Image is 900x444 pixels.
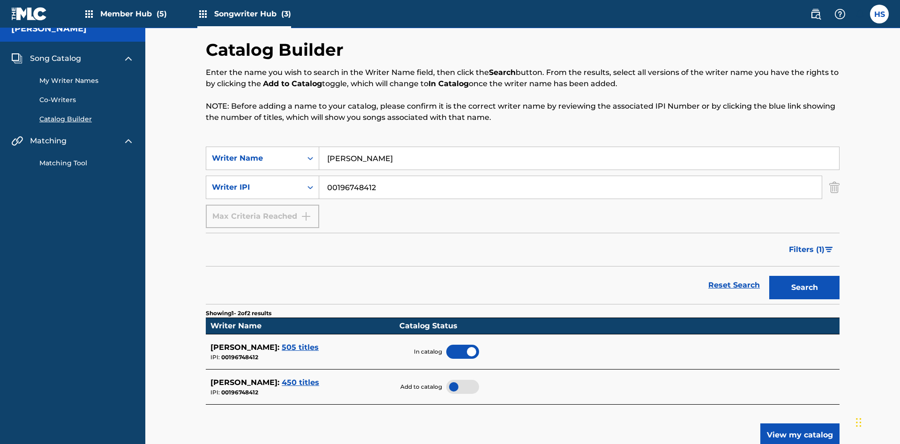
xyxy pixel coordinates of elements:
[414,348,442,356] span: In catalog
[30,135,67,147] span: Matching
[210,343,279,352] span: [PERSON_NAME] :
[831,5,849,23] div: Help
[210,378,279,387] span: [PERSON_NAME] :
[39,114,134,124] a: Catalog Builder
[11,53,22,64] img: Song Catalog
[83,8,95,20] img: Top Rightsholders
[197,8,209,20] img: Top Rightsholders
[489,68,516,77] strong: Search
[212,182,296,193] div: Writer IPI
[853,399,900,444] iframe: Chat Widget
[39,76,134,86] a: My Writer Names
[210,353,395,362] div: 00196748412
[212,153,296,164] div: Writer Name
[39,95,134,105] a: Co-Writers
[100,8,167,19] span: Member Hub
[282,343,319,352] span: 505 titles
[210,389,220,396] span: IPI:
[206,309,271,318] p: Showing 1 - 2 of 2 results
[30,53,81,64] span: Song Catalog
[825,247,833,252] img: filter
[395,318,835,334] td: Catalog Status
[157,9,167,18] span: (5)
[11,7,47,21] img: MLC Logo
[206,147,840,304] form: Search Form
[855,9,864,19] div: Notifications
[810,8,821,20] img: search
[39,158,134,168] a: Matching Tool
[210,354,220,361] span: IPI:
[11,23,87,34] h5: Lorna Singerton
[214,8,291,19] span: Songwriter Hub
[123,53,134,64] img: expand
[704,275,765,296] a: Reset Search
[263,79,322,88] strong: Add to Catalog
[400,383,442,391] span: Add to catalog
[789,244,825,255] span: Filters ( 1 )
[829,176,840,199] img: Delete Criterion
[123,135,134,147] img: expand
[206,101,840,123] p: NOTE: Before adding a name to your catalog, please confirm it is the correct writer name by revie...
[210,388,395,397] div: 00196748412
[206,39,348,60] h2: Catalog Builder
[11,135,23,147] img: Matching
[806,5,825,23] a: Public Search
[856,408,862,437] div: Drag
[428,79,469,88] strong: In Catalog
[870,5,889,23] div: User Menu
[783,238,840,261] button: Filters (1)
[11,53,81,64] a: Song CatalogSong Catalog
[206,318,395,334] td: Writer Name
[206,67,840,89] p: Enter the name you wish to search in the Writer Name field, then click the button. From the resul...
[282,378,319,387] span: 450 titles
[834,8,846,20] img: help
[769,276,840,299] button: Search
[281,9,291,18] span: (3)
